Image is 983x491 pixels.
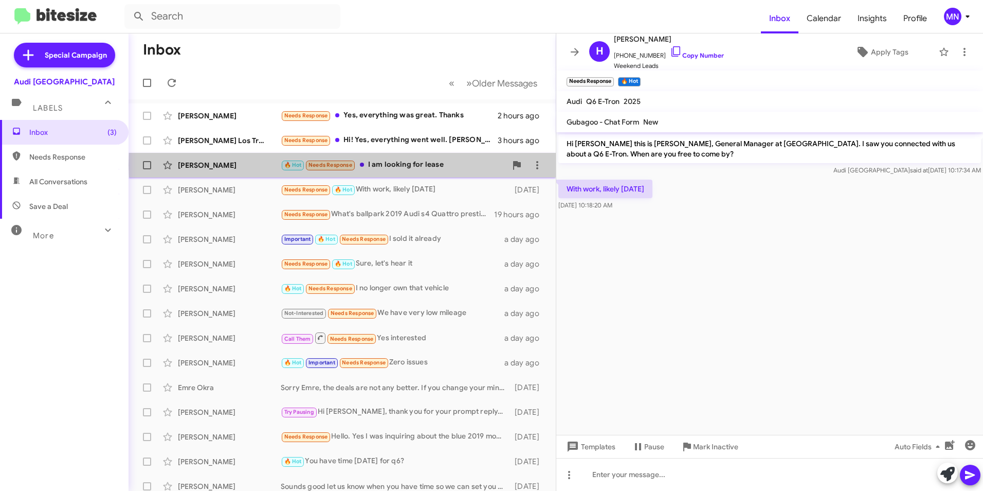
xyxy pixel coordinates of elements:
[910,166,928,174] span: said at
[829,43,934,61] button: Apply Tags
[556,437,624,456] button: Templates
[178,135,281,146] div: [PERSON_NAME] Los Trrenas
[33,103,63,113] span: Labels
[29,152,117,162] span: Needs Response
[29,201,68,212] span: Save a Deal
[614,33,724,45] span: [PERSON_NAME]
[833,166,981,174] span: Audi [GEOGRAPHIC_DATA] [DATE] 10:17:34 AM
[107,127,117,137] span: (3)
[643,117,658,127] span: New
[284,137,328,144] span: Needs Response
[510,185,548,195] div: [DATE]
[849,4,895,33] span: Insights
[330,336,374,342] span: Needs Response
[449,77,454,90] span: «
[33,231,54,240] span: More
[281,331,504,344] div: Yes interested
[944,8,961,25] div: MN
[935,8,972,25] button: MN
[281,233,504,245] div: I sold it already
[644,437,664,456] span: Pause
[504,234,548,244] div: a day ago
[624,437,672,456] button: Pause
[504,358,548,368] div: a day ago
[871,43,908,61] span: Apply Tags
[761,4,798,33] a: Inbox
[14,77,115,87] div: Audi [GEOGRAPHIC_DATA]
[567,77,614,86] small: Needs Response
[318,236,335,242] span: 🔥 Hot
[466,77,472,90] span: »
[565,437,615,456] span: Templates
[498,135,548,146] div: 3 hours ago
[45,50,107,60] span: Special Campaign
[178,185,281,195] div: [PERSON_NAME]
[472,78,537,89] span: Older Messages
[284,162,302,168] span: 🔥 Hot
[558,134,981,163] p: Hi [PERSON_NAME] this is [PERSON_NAME], General Manager at [GEOGRAPHIC_DATA]. I saw you connected...
[308,162,352,168] span: Needs Response
[281,382,510,393] div: Sorry Emre, the deals are not any better. If you change your mind, please let us know.
[886,437,952,456] button: Auto Fields
[443,73,543,94] nav: Page navigation example
[670,51,724,59] a: Copy Number
[284,433,328,440] span: Needs Response
[178,284,281,294] div: [PERSON_NAME]
[284,260,328,267] span: Needs Response
[586,97,620,106] span: Q6 E-Tron
[284,285,302,292] span: 🔥 Hot
[281,208,494,220] div: What's ballpark 2019 Audi s4 Quattro prestige with 63k miles?
[281,357,504,369] div: Zero issues
[895,437,944,456] span: Auto Fields
[281,110,498,121] div: Yes, everything was great. Thanks
[178,358,281,368] div: [PERSON_NAME]
[281,134,498,146] div: Hi! Yes, everything went well. [PERSON_NAME] was great. We are still interested in the a6 etron
[693,437,738,456] span: Mark Inactive
[281,258,504,270] div: Sure, let's hear it
[504,333,548,343] div: a day ago
[510,382,548,393] div: [DATE]
[510,457,548,467] div: [DATE]
[281,455,510,467] div: You have time [DATE] for q6?
[443,73,461,94] button: Previous
[308,359,335,366] span: Important
[504,259,548,269] div: a day ago
[284,186,328,193] span: Needs Response
[798,4,849,33] a: Calendar
[284,211,328,218] span: Needs Response
[460,73,543,94] button: Next
[284,359,302,366] span: 🔥 Hot
[331,310,374,317] span: Needs Response
[596,43,604,60] span: H
[178,111,281,121] div: [PERSON_NAME]
[178,160,281,170] div: [PERSON_NAME]
[281,283,504,294] div: I no longer own that vehicle
[614,61,724,71] span: Weekend Leads
[567,97,582,106] span: Audi
[335,186,352,193] span: 🔥 Hot
[504,308,548,319] div: a day ago
[124,4,340,29] input: Search
[281,307,504,319] div: We have very low mileage
[143,42,181,58] h1: Inbox
[308,285,352,292] span: Needs Response
[567,117,639,127] span: Gubagoo - Chat Form
[498,111,548,121] div: 2 hours ago
[178,333,281,343] div: [PERSON_NAME]
[281,184,510,196] div: With work, likely [DATE]
[178,234,281,244] div: [PERSON_NAME]
[558,180,652,198] p: With work, likely [DATE]
[624,97,641,106] span: 2025
[895,4,935,33] a: Profile
[510,432,548,442] div: [DATE]
[178,382,281,393] div: Emre Okra
[178,308,281,319] div: [PERSON_NAME]
[618,77,640,86] small: 🔥 Hot
[672,437,747,456] button: Mark Inactive
[178,209,281,220] div: [PERSON_NAME]
[281,431,510,443] div: Hello. Yes I was inquiring about the blue 2019 model 3. I was speaking to [PERSON_NAME] and [PERS...
[335,260,352,267] span: 🔥 Hot
[284,409,314,415] span: Try Pausing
